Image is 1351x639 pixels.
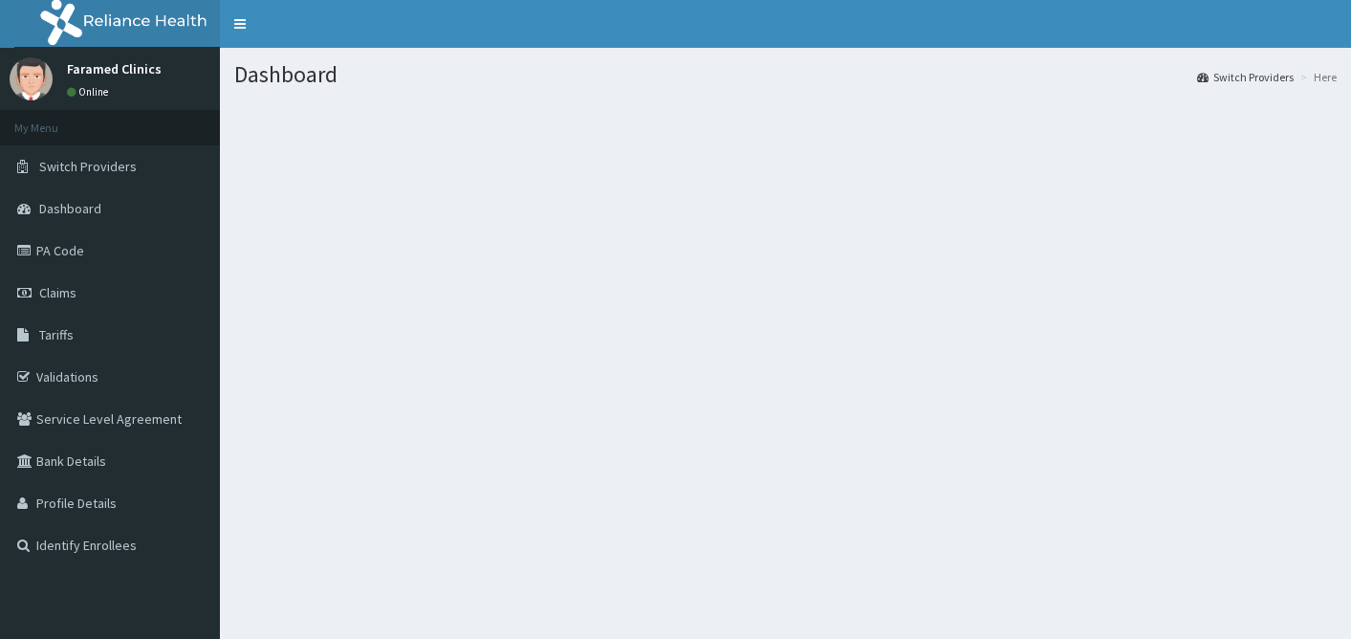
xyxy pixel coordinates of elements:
[67,62,162,76] p: Faramed Clinics
[39,284,76,301] span: Claims
[10,57,53,100] img: User Image
[39,158,137,175] span: Switch Providers
[234,62,1337,87] h1: Dashboard
[39,200,101,217] span: Dashboard
[67,85,113,99] a: Online
[1296,69,1337,85] li: Here
[1197,69,1294,85] a: Switch Providers
[39,326,74,343] span: Tariffs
